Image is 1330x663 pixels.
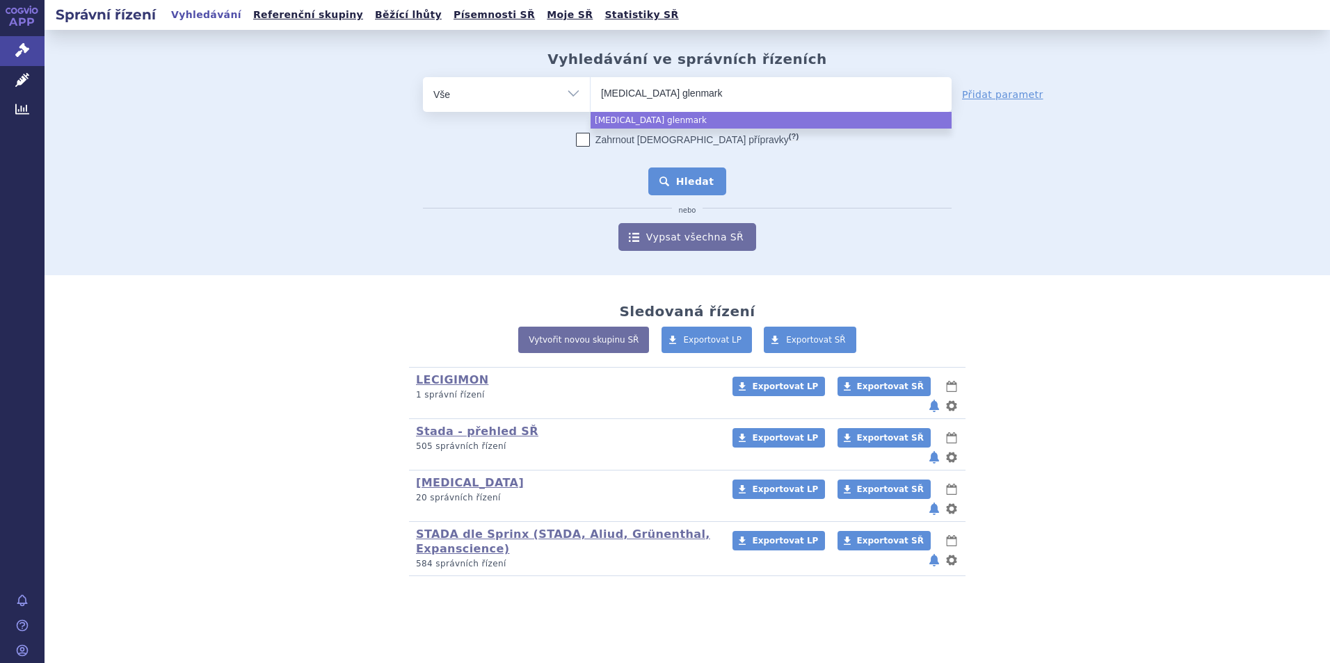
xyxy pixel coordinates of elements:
button: notifikace [927,552,941,568]
a: Vyhledávání [167,6,246,24]
a: Exportovat SŘ [838,480,931,499]
span: Exportovat LP [752,484,818,494]
a: Exportovat SŘ [838,531,931,550]
span: Exportovat LP [684,335,742,345]
span: Exportovat SŘ [857,536,924,546]
li: [MEDICAL_DATA] glenmark [591,112,952,129]
a: Exportovat LP [732,428,825,448]
button: notifikace [927,449,941,466]
span: Exportovat LP [752,382,818,391]
a: Běžící lhůty [371,6,446,24]
a: Exportovat LP [732,480,825,499]
p: 1 správní řízení [416,389,714,401]
h2: Sledovaná řízení [619,303,755,320]
button: nastavení [945,552,959,568]
button: lhůty [945,532,959,549]
span: Exportovat LP [752,433,818,443]
abbr: (?) [789,132,799,141]
a: Vypsat všechna SŘ [618,223,756,251]
span: Exportovat SŘ [857,484,924,494]
button: nastavení [945,449,959,466]
a: STADA dle Sprinx (STADA, Aliud, Grünenthal, Expanscience) [416,527,710,555]
label: Zahrnout [DEMOGRAPHIC_DATA] přípravky [576,133,799,147]
p: 505 správních řízení [416,441,714,452]
button: Hledat [648,167,727,195]
i: nebo [672,206,703,215]
button: notifikace [927,500,941,517]
button: lhůty [945,378,959,395]
a: Exportovat SŘ [838,377,931,396]
a: Statistiky SŘ [600,6,682,24]
span: Exportovat SŘ [857,382,924,391]
a: Exportovat LP [732,531,825,550]
button: nastavení [945,398,959,414]
a: [MEDICAL_DATA] [416,476,524,489]
button: lhůty [945,481,959,498]
button: notifikace [927,398,941,414]
a: Vytvořit novou skupinu SŘ [518,327,649,353]
a: Moje SŘ [543,6,597,24]
p: 584 správních řízení [416,558,714,570]
a: LECIGIMON [416,373,488,386]
a: Písemnosti SŘ [449,6,539,24]
a: Stada - přehled SŘ [416,425,538,438]
a: Exportovat SŘ [764,327,856,353]
a: Exportovat LP [662,327,753,353]
button: nastavení [945,500,959,517]
p: 20 správních řízení [416,492,714,504]
a: Přidat parametr [962,88,1043,101]
span: Exportovat SŘ [786,335,846,345]
span: Exportovat LP [752,536,818,546]
a: Exportovat SŘ [838,428,931,448]
h2: Správní řízení [45,5,167,24]
a: Referenční skupiny [249,6,367,24]
span: Exportovat SŘ [857,433,924,443]
button: lhůty [945,429,959,446]
a: Exportovat LP [732,377,825,396]
h2: Vyhledávání ve správních řízeních [547,51,827,67]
